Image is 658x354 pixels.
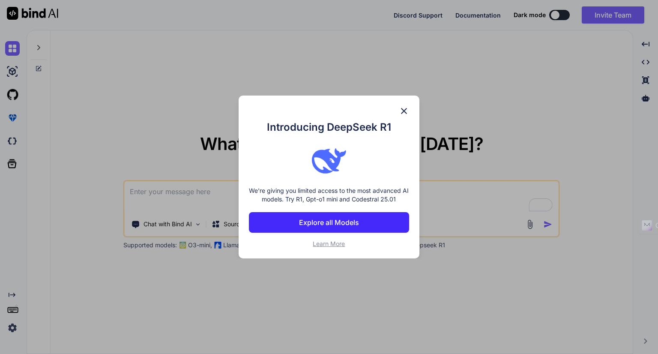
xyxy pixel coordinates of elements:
h1: Introducing DeepSeek R1 [249,120,409,135]
p: Explore all Models [299,217,359,228]
img: bind logo [312,144,346,178]
p: We're giving you limited access to the most advanced AI models. Try R1, Gpt-o1 mini and Codestral... [249,186,409,204]
button: Explore all Models [249,212,409,233]
img: close [399,106,409,116]
span: Learn More [313,240,345,247]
